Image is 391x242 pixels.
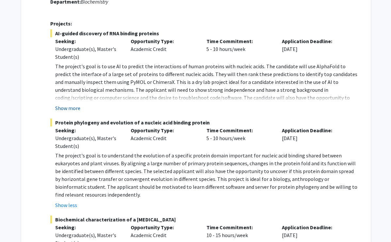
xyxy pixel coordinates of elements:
[126,37,202,61] div: Academic Credit
[202,37,277,61] div: 5 - 10 hours/week
[131,126,197,134] p: Opportunity Type:
[50,29,358,37] span: AI-guided discovery of RNA binding proteins
[55,201,77,209] button: Show less
[55,62,358,109] p: The project's goal is to use AI to predict the interactions of human proteins with nucleic acids....
[206,37,272,45] p: Time Commitment:
[206,223,272,231] p: Time Commitment:
[55,223,121,231] p: Seeking:
[131,223,197,231] p: Opportunity Type:
[50,119,358,126] span: Protein phylogeny and evolution of a nucleic acid binding protein
[206,126,272,134] p: Time Commitment:
[50,20,72,27] strong: Projects:
[55,134,121,150] div: Undergraduate(s), Master's Student(s)
[282,126,348,134] p: Application Deadline:
[126,126,202,150] div: Academic Credit
[5,213,28,237] iframe: Chat
[55,126,121,134] p: Seeking:
[282,223,348,231] p: Application Deadline:
[282,37,348,45] p: Application Deadline:
[277,126,353,150] div: [DATE]
[55,45,121,61] div: Undergraduate(s), Master's Student(s)
[277,37,353,61] div: [DATE]
[202,126,277,150] div: 5 - 10 hours/week
[50,216,358,223] span: Biochemical characterization of a [MEDICAL_DATA]
[131,37,197,45] p: Opportunity Type:
[55,37,121,45] p: Seeking:
[55,104,80,112] button: Show more
[55,152,358,199] p: The project's goal is to understand the evolution of a specific protein domain important for nucl...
